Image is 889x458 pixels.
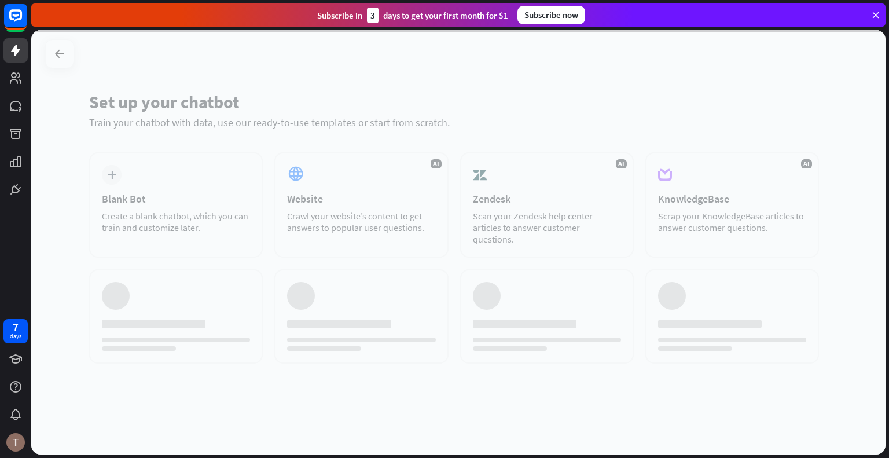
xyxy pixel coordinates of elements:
a: 7 days [3,319,28,343]
div: Subscribe now [517,6,585,24]
div: Subscribe in days to get your first month for $1 [317,8,508,23]
div: 3 [367,8,379,23]
div: days [10,332,21,340]
div: 7 [13,322,19,332]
